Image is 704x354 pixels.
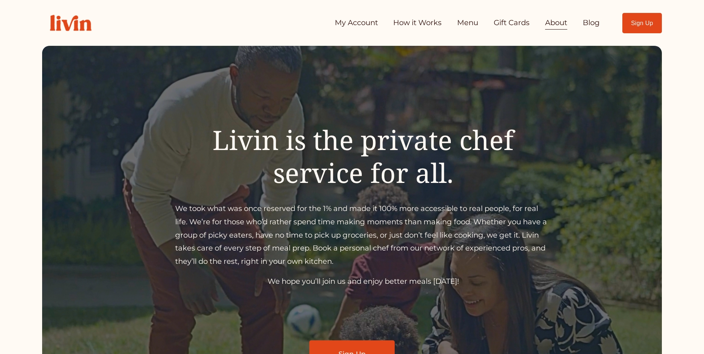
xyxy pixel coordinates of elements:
a: How it Works [393,16,442,30]
a: About [545,16,567,30]
img: Livin [42,7,99,39]
a: Menu [457,16,478,30]
span: We took what was once reserved for the 1% and made it 100% more accessible to real people, for re... [175,204,549,266]
a: Sign Up [622,13,662,33]
a: My Account [335,16,378,30]
span: Livin is the private chef service for all. [212,122,521,191]
a: Blog [583,16,600,30]
span: We hope you’ll join us and enjoy better meals [DATE]! [268,277,459,286]
a: Gift Cards [494,16,530,30]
